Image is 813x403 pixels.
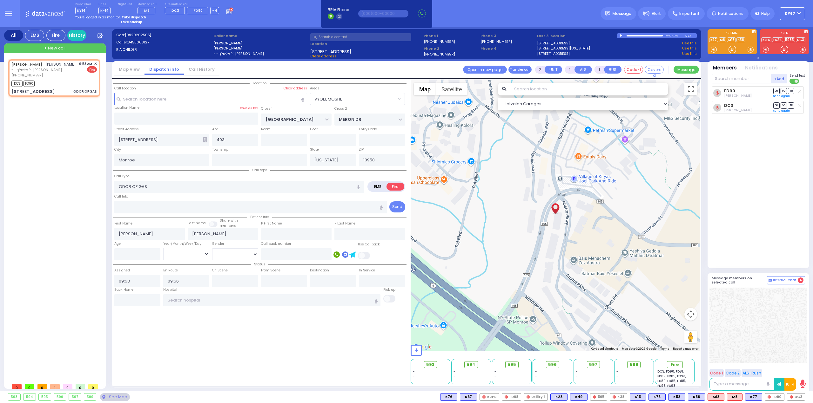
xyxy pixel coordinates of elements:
label: Cross 2 [334,106,347,111]
div: DC3, FD90, FD81, FD89, FD85, FD93, FD89, FD85, FD85, FD93, FD93 [657,369,692,388]
img: red-radio-icon.svg [790,395,793,399]
span: Notifications [718,11,743,16]
span: 8458068127 [128,40,149,45]
label: Fire [386,183,404,191]
span: 596 [548,361,557,368]
div: K23 [550,393,568,401]
span: M9 [144,8,150,13]
div: K67 [460,393,477,401]
label: Destination [310,268,329,273]
span: VYOEL MOSHE [314,96,342,102]
label: On Scene [212,268,228,273]
span: - [616,369,618,374]
span: - [535,374,537,379]
span: BRIA Phone [328,7,349,13]
label: Age [114,241,121,246]
span: - [494,369,496,374]
label: Save as POI [240,106,258,110]
a: Open this area in Google Maps (opens a new window) [412,343,433,351]
a: M13 [727,37,736,42]
img: red-radio-icon.svg [768,395,771,399]
a: FD24 [772,37,783,42]
label: Caller: [116,40,211,45]
span: - [535,379,537,383]
a: FD90 [724,88,735,93]
div: 595 [590,393,607,401]
img: red-radio-icon.svg [482,395,486,399]
div: [STREET_ADDRESS] [11,88,55,95]
label: [PERSON_NAME] [213,41,308,46]
a: KJFD [761,37,771,42]
div: ALS KJ [727,393,742,401]
div: 0:00 [666,32,672,39]
button: Send [389,201,405,212]
label: Night unit [118,3,132,6]
label: Gender [212,241,224,246]
label: En Route [163,268,178,273]
input: Search member [712,74,771,83]
label: Pick up [383,287,395,292]
a: DC3 [796,37,805,42]
img: Logo [25,10,67,17]
label: Fire units on call [165,3,219,6]
span: KY67 [785,11,795,16]
span: members [220,223,236,228]
a: Send again [773,109,790,113]
div: K-14 [685,33,697,38]
div: ODOR OF GAS [73,89,97,94]
button: ALS-Rush [742,369,762,377]
span: VYOEL MOSHE [310,93,405,105]
div: 594 [24,393,36,400]
label: Call back number [261,241,291,246]
a: [STREET_ADDRESS][US_STATE] [537,46,590,51]
span: K-14 [98,7,111,14]
span: Clear address [310,54,337,59]
div: FD90 [765,393,784,401]
span: Phone 1 [424,33,478,39]
button: Show street map [414,83,436,95]
div: BLS [570,393,588,401]
span: - [454,369,455,374]
span: - [616,374,618,379]
button: KY67 [780,7,805,20]
label: Dispatcher [75,3,91,6]
span: DC3 [171,8,179,13]
span: 0 [88,384,98,389]
span: [PERSON_NAME] [45,62,76,67]
div: BLS [668,393,685,401]
span: FD90 [194,8,203,13]
span: - [454,379,455,383]
div: K15 [630,393,646,401]
span: Phone 2 [424,46,478,51]
span: VYOEL MOSHE [310,93,396,105]
div: 597 [69,393,81,400]
input: Search a contact [310,33,411,41]
label: Call Type [114,174,130,179]
span: You're logged in as monitor. [75,15,121,20]
div: BLS [745,393,762,401]
label: Back Home [114,287,133,292]
button: Message [674,66,699,74]
span: Send text [789,73,805,78]
button: Map camera controls [684,308,697,321]
a: Use this [682,46,697,51]
label: From Scene [261,268,280,273]
span: 0 [37,384,47,389]
div: 596 [54,393,66,400]
span: Message [612,10,631,17]
label: Street Address [114,127,139,132]
button: Toggle fullscreen view [684,83,697,95]
a: [STREET_ADDRESS], [537,41,570,46]
a: 5985 [784,37,795,42]
div: Year/Month/Week/Day [163,241,209,246]
img: message.svg [605,11,610,16]
img: red-radio-icon.svg [505,395,508,399]
span: - [494,374,496,379]
span: Lazer Neumen [724,108,752,113]
label: Cad: [116,32,211,38]
img: red-radio-icon.svg [593,395,596,399]
div: K58 [688,393,705,401]
span: - [413,379,415,383]
label: Entry Code [359,127,377,132]
div: 1:06 [673,32,679,39]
